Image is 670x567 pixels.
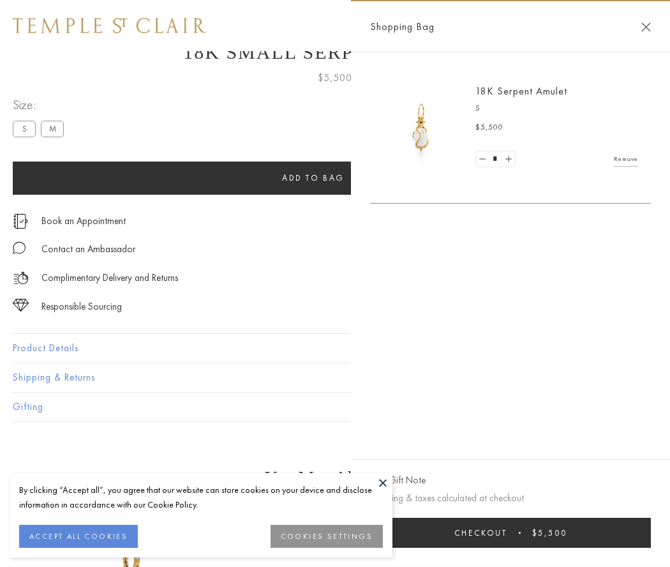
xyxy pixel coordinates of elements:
img: icon_appointment.svg [13,214,28,229]
button: Close Shopping Bag [641,22,651,32]
a: Book an Appointment [41,214,126,228]
a: Set quantity to 2 [502,151,514,167]
span: $5,500 [475,121,503,134]
span: Add to bag [282,172,345,183]
a: Remove [614,152,638,166]
button: Shipping & Returns [13,363,657,392]
img: Temple St. Clair [13,18,205,33]
img: P51836-E11SERPPV [383,89,459,166]
button: Gifting [13,393,657,421]
h3: You May Also Like [32,467,638,488]
button: Checkout $5,500 [370,518,651,548]
img: MessageIcon-01_2.svg [13,241,26,254]
p: S [475,102,638,115]
div: Contact an Ambassador [41,241,135,257]
span: Size: [13,94,69,116]
p: Complimentary Delivery and Returns [41,270,178,286]
a: Set quantity to 0 [476,151,489,167]
img: icon_delivery.svg [13,270,29,286]
div: By clicking “Accept all”, you agree that our website can store cookies on your device and disclos... [19,483,383,512]
label: S [13,121,36,137]
img: icon_sourcing.svg [13,299,29,312]
span: Checkout [454,527,507,538]
span: $5,500 [318,70,352,86]
button: Product Details [13,334,657,363]
label: M [41,121,64,137]
div: Responsible Sourcing [41,299,122,315]
button: ACCEPT ALL COOKIES [19,525,138,548]
button: Add Gift Note [370,472,426,488]
button: COOKIES SETTINGS [271,525,383,548]
button: Add to bag [13,162,614,195]
a: 18K Serpent Amulet [475,84,567,98]
span: Shopping Bag [370,19,435,35]
p: Shipping & taxes calculated at checkout [370,490,651,506]
h1: 18K Small Serpent Amulet [13,42,657,63]
span: $5,500 [532,527,567,538]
